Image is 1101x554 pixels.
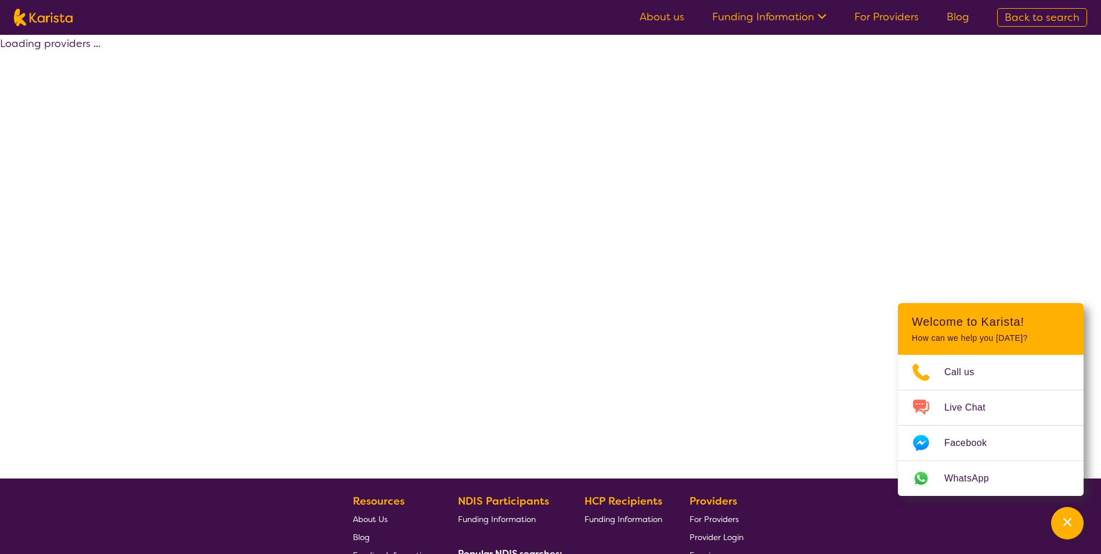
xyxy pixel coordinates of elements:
[584,514,662,524] span: Funding Information
[944,399,999,416] span: Live Chat
[458,514,536,524] span: Funding Information
[690,528,743,546] a: Provider Login
[944,434,1001,452] span: Facebook
[947,10,969,24] a: Blog
[353,514,388,524] span: About Us
[584,494,662,508] b: HCP Recipients
[584,510,662,528] a: Funding Information
[912,315,1070,329] h2: Welcome to Karista!
[353,528,431,546] a: Blog
[690,532,743,542] span: Provider Login
[898,461,1084,496] a: Web link opens in a new tab.
[712,10,826,24] a: Funding Information
[898,355,1084,496] ul: Choose channel
[912,333,1070,343] p: How can we help you [DATE]?
[690,514,739,524] span: For Providers
[690,510,743,528] a: For Providers
[353,494,405,508] b: Resources
[690,494,737,508] b: Providers
[640,10,684,24] a: About us
[353,532,370,542] span: Blog
[944,470,1003,487] span: WhatsApp
[854,10,919,24] a: For Providers
[458,510,558,528] a: Funding Information
[14,9,73,26] img: Karista logo
[353,510,431,528] a: About Us
[898,303,1084,496] div: Channel Menu
[944,364,988,381] span: Call us
[1005,10,1080,24] span: Back to search
[458,494,549,508] b: NDIS Participants
[997,8,1087,27] a: Back to search
[1051,507,1084,539] button: Channel Menu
